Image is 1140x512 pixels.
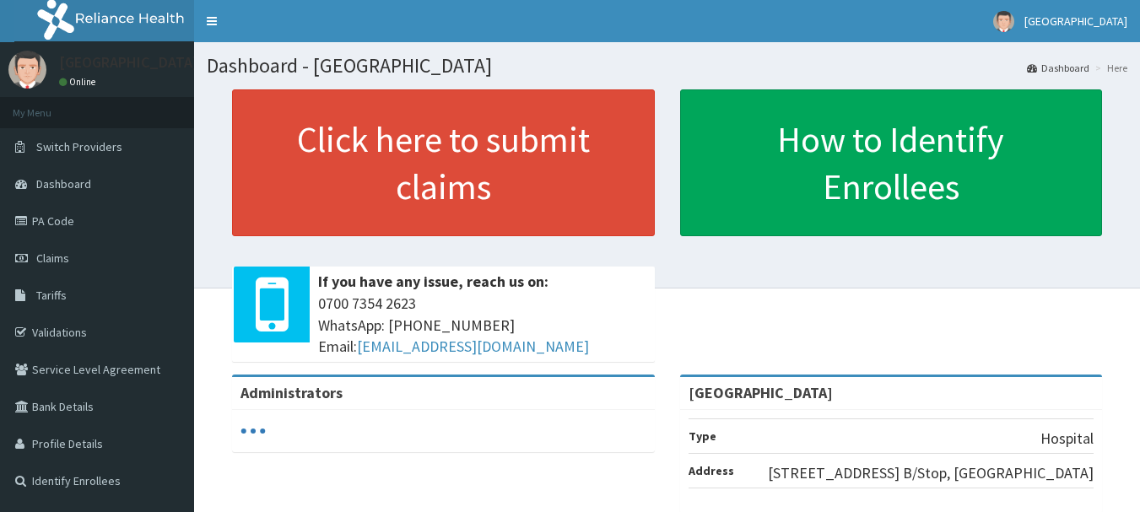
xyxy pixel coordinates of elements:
[1091,61,1127,75] li: Here
[1040,428,1094,450] p: Hospital
[768,462,1094,484] p: [STREET_ADDRESS] B/Stop, [GEOGRAPHIC_DATA]
[318,272,548,291] b: If you have any issue, reach us on:
[993,11,1014,32] img: User Image
[232,89,655,236] a: Click here to submit claims
[689,428,716,444] b: Type
[59,55,198,70] p: [GEOGRAPHIC_DATA]
[36,176,91,191] span: Dashboard
[318,293,646,358] span: 0700 7354 2623 WhatsApp: [PHONE_NUMBER] Email:
[36,251,69,266] span: Claims
[689,383,833,402] strong: [GEOGRAPHIC_DATA]
[1024,13,1127,29] span: [GEOGRAPHIC_DATA]
[8,51,46,89] img: User Image
[240,418,266,444] svg: audio-loading
[36,139,122,154] span: Switch Providers
[357,337,589,356] a: [EMAIL_ADDRESS][DOMAIN_NAME]
[207,55,1127,77] h1: Dashboard - [GEOGRAPHIC_DATA]
[59,76,100,88] a: Online
[680,89,1103,236] a: How to Identify Enrollees
[36,288,67,303] span: Tariffs
[689,463,734,478] b: Address
[240,383,343,402] b: Administrators
[1027,61,1089,75] a: Dashboard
